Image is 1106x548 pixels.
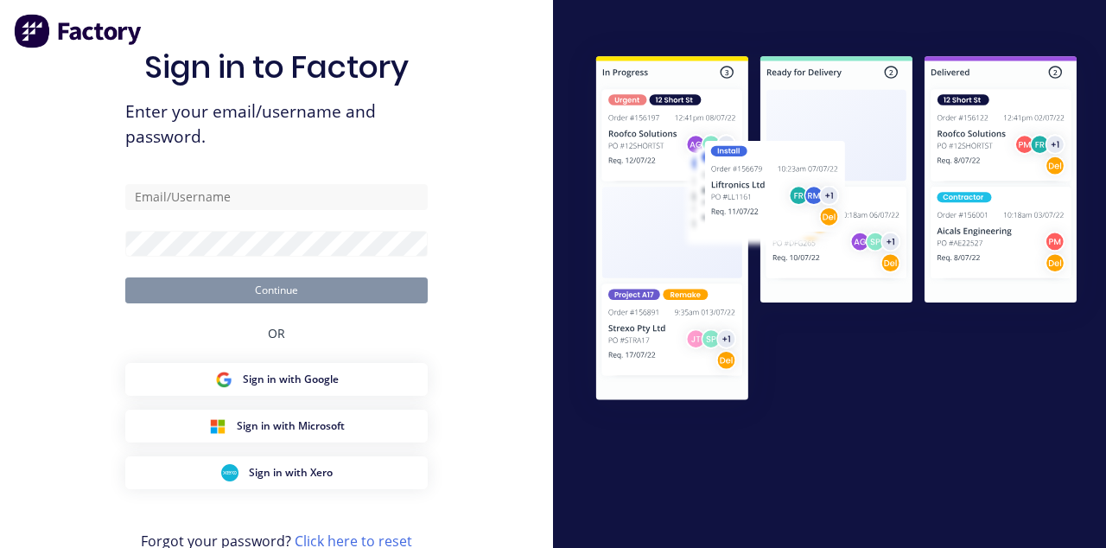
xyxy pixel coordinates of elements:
[125,410,428,443] button: Microsoft Sign inSign in with Microsoft
[243,372,339,387] span: Sign in with Google
[125,99,428,150] span: Enter your email/username and password.
[268,303,285,363] div: OR
[249,465,333,481] span: Sign in with Xero
[14,14,143,48] img: Factory
[125,277,428,303] button: Continue
[125,456,428,489] button: Xero Sign inSign in with Xero
[125,363,428,396] button: Google Sign inSign in with Google
[567,29,1106,431] img: Sign in
[237,418,345,434] span: Sign in with Microsoft
[215,371,232,388] img: Google Sign in
[209,417,226,435] img: Microsoft Sign in
[125,184,428,210] input: Email/Username
[144,48,409,86] h1: Sign in to Factory
[221,464,238,481] img: Xero Sign in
